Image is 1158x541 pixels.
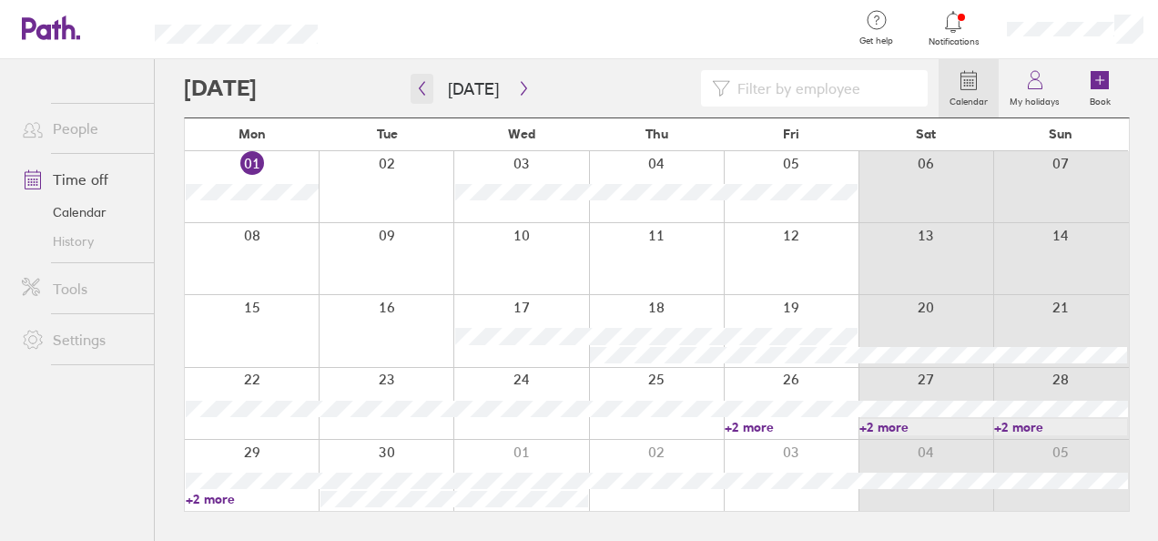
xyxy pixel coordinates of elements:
[999,59,1071,117] a: My holidays
[7,161,154,198] a: Time off
[939,91,999,107] label: Calendar
[1049,127,1072,141] span: Sun
[1071,59,1129,117] a: Book
[924,36,983,47] span: Notifications
[239,127,266,141] span: Mon
[924,9,983,47] a: Notifications
[939,59,999,117] a: Calendar
[186,491,319,507] a: +2 more
[7,322,154,358] a: Settings
[994,419,1127,435] a: +2 more
[433,74,513,104] button: [DATE]
[847,36,906,46] span: Get help
[377,127,398,141] span: Tue
[725,419,858,435] a: +2 more
[999,91,1071,107] label: My holidays
[859,419,992,435] a: +2 more
[7,198,154,227] a: Calendar
[7,110,154,147] a: People
[730,71,917,106] input: Filter by employee
[508,127,535,141] span: Wed
[645,127,668,141] span: Thu
[916,127,936,141] span: Sat
[7,270,154,307] a: Tools
[7,227,154,256] a: History
[783,127,799,141] span: Fri
[1079,91,1122,107] label: Book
